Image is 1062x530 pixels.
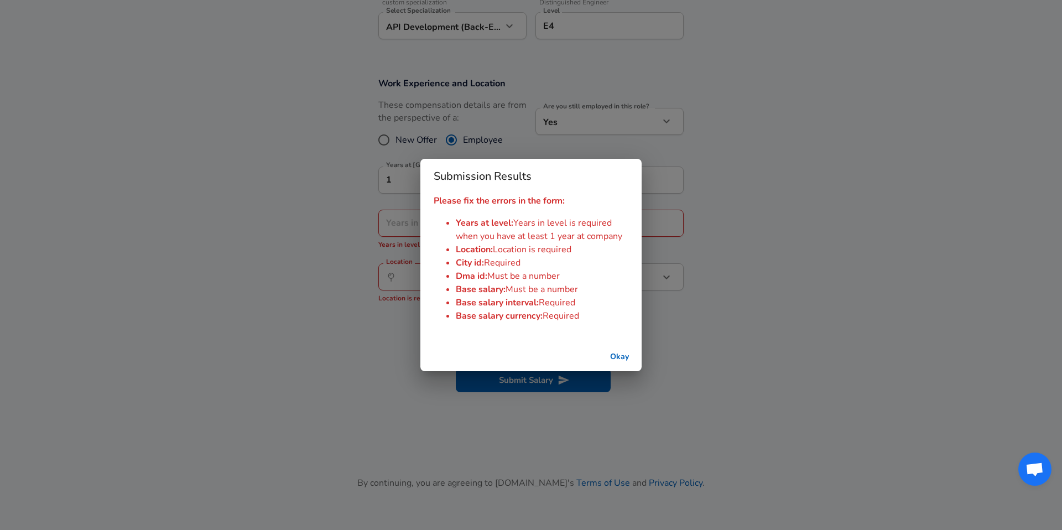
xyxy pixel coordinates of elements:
span: Years at level : [456,217,513,229]
span: Must be a number [506,283,578,295]
span: Base salary currency : [456,310,543,322]
span: City id : [456,257,484,269]
span: Must be a number [487,270,560,282]
button: successful-submission-button [602,347,637,367]
h2: Submission Results [420,159,642,194]
span: Years in level is required when you have at least 1 year at company [456,217,622,242]
span: Base salary interval : [456,297,539,309]
span: Required [543,310,579,322]
span: Base salary : [456,283,506,295]
span: Location : [456,243,493,256]
div: Open chat [1018,453,1051,486]
span: Dma id : [456,270,487,282]
span: Location is required [493,243,571,256]
span: Required [484,257,520,269]
span: Required [539,297,575,309]
strong: Please fix the errors in the form: [434,195,565,207]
